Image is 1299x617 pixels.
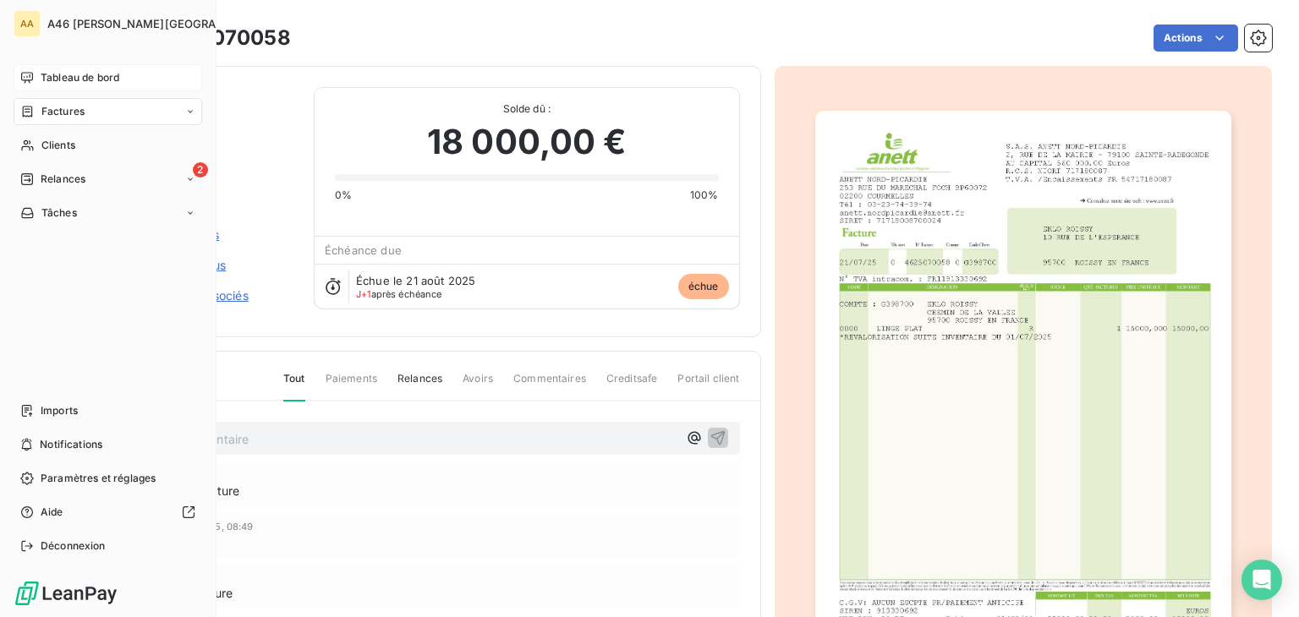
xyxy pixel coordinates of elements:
a: Paramètres et réglages [14,465,202,492]
span: 100% [690,188,719,203]
span: après échéance [356,289,442,299]
a: Aide [14,499,202,526]
span: Relances [41,172,85,187]
span: Imports [41,403,78,418]
span: 0% [335,188,352,203]
span: Paiements [326,371,377,400]
a: Tableau de bord [14,64,202,91]
span: 18 000,00 € [427,117,627,167]
img: Logo LeanPay [14,580,118,607]
span: A46 [PERSON_NAME][GEOGRAPHIC_DATA] [47,17,281,30]
span: Relances [397,371,442,400]
span: J+1 [356,288,370,300]
span: Creditsafe [606,371,658,400]
span: Tout [283,371,305,401]
span: Échue le 21 août 2025 [356,274,475,287]
span: échue [678,274,729,299]
a: Clients [14,132,202,159]
span: Tâches [41,205,77,221]
a: Imports [14,397,202,424]
span: Solde dû : [335,101,718,117]
span: Aide [41,505,63,520]
span: Paramètres et réglages [41,471,156,486]
span: Notifications [40,437,102,452]
span: 2 [193,162,208,177]
span: Factures [41,104,85,119]
div: AA [14,10,41,37]
a: 2Relances [14,166,202,193]
div: Open Intercom Messenger [1241,560,1282,600]
h3: 4625070058 [158,23,291,53]
button: Actions [1154,25,1238,52]
span: Déconnexion [41,538,106,554]
span: Commentaires [513,371,586,400]
span: Portail client [677,371,739,400]
span: Tableau de bord [41,70,119,85]
a: Factures [14,98,202,125]
a: Tâches [14,199,202,227]
span: Avoirs [463,371,493,400]
span: Clients [41,138,75,153]
span: Échéance due [325,243,402,257]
